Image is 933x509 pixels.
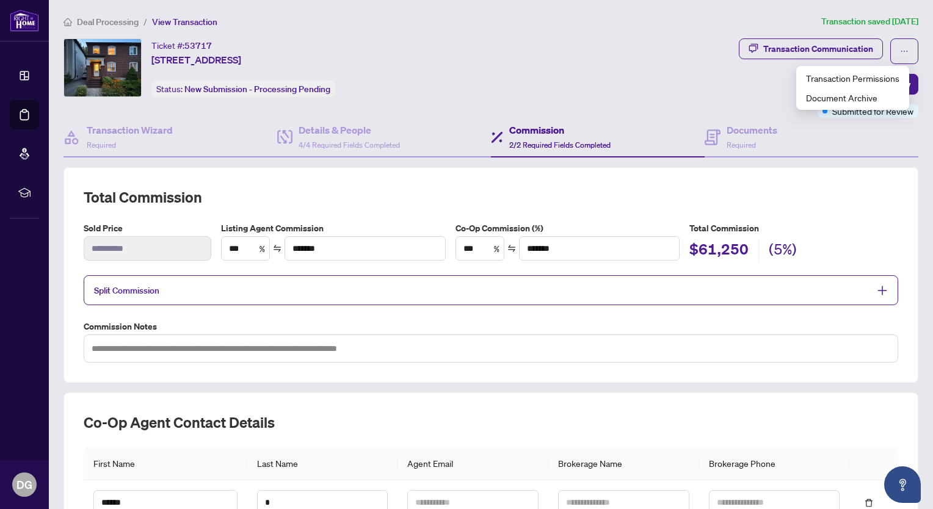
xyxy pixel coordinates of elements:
[299,123,400,137] h4: Details & People
[884,466,921,503] button: Open asap
[10,9,39,32] img: logo
[727,123,777,137] h4: Documents
[143,15,147,29] li: /
[763,39,873,59] div: Transaction Communication
[84,222,211,235] label: Sold Price
[548,447,699,480] th: Brokerage Name
[509,123,611,137] h4: Commission
[84,275,898,305] div: Split Commission
[727,140,756,150] span: Required
[299,140,400,150] span: 4/4 Required Fields Completed
[94,285,159,296] span: Split Commission
[64,39,141,96] img: IMG-C12387448_1.jpg
[16,476,32,493] span: DG
[398,447,548,480] th: Agent Email
[184,84,330,95] span: New Submission - Processing Pending
[77,16,139,27] span: Deal Processing
[84,413,898,432] h2: Co-op Agent Contact Details
[184,40,212,51] span: 53717
[832,104,913,118] span: Submitted for Review
[821,15,918,29] article: Transaction saved [DATE]
[84,320,898,333] label: Commission Notes
[151,81,335,97] div: Status:
[64,18,72,26] span: home
[221,222,446,235] label: Listing Agent Commission
[151,52,241,67] span: [STREET_ADDRESS]
[87,123,173,137] h4: Transaction Wizard
[84,447,247,480] th: First Name
[769,239,797,262] h2: (5%)
[273,244,281,253] span: swap
[151,38,212,52] div: Ticket #:
[456,222,680,235] label: Co-Op Commission (%)
[87,140,116,150] span: Required
[152,16,217,27] span: View Transaction
[699,447,850,480] th: Brokerage Phone
[877,285,888,296] span: plus
[900,47,909,56] span: ellipsis
[689,239,749,262] h2: $61,250
[806,71,899,85] span: Transaction Permissions
[84,187,898,207] h2: Total Commission
[689,222,898,235] h5: Total Commission
[247,447,398,480] th: Last Name
[509,140,611,150] span: 2/2 Required Fields Completed
[507,244,516,253] span: swap
[739,38,883,59] button: Transaction Communication
[865,499,873,507] span: delete
[806,91,899,104] span: Document Archive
